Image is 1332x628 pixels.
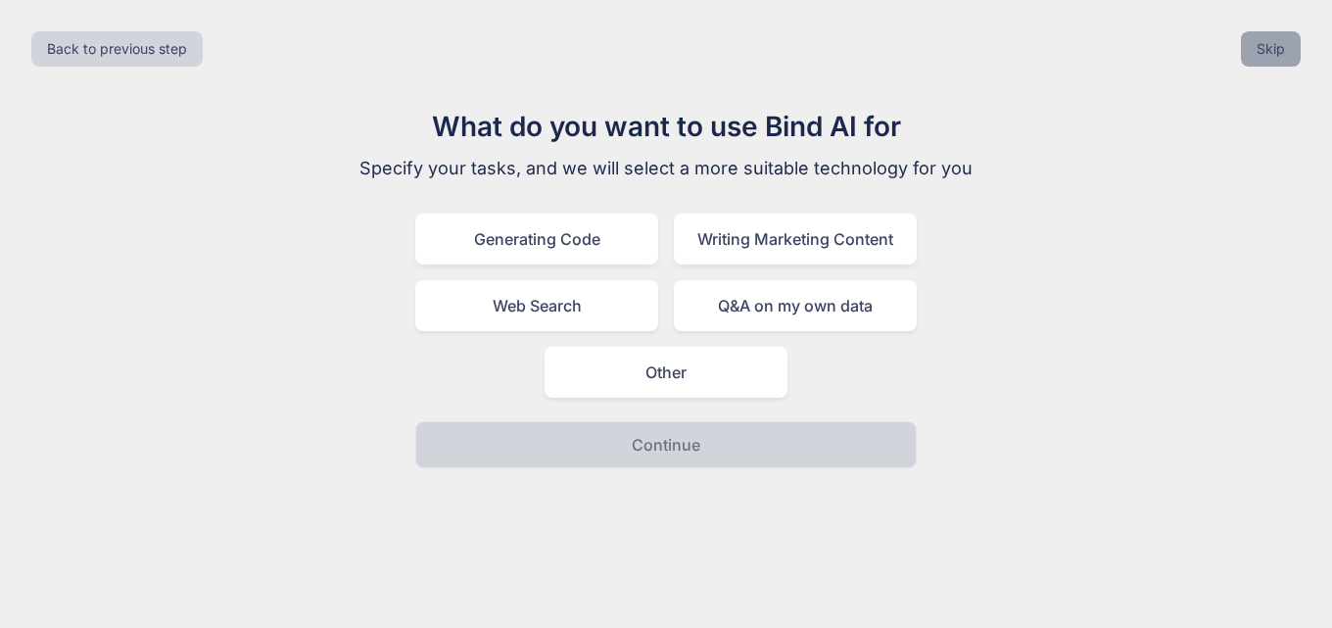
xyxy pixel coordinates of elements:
[632,433,700,457] p: Continue
[31,31,203,67] button: Back to previous step
[674,280,917,331] div: Q&A on my own data
[545,347,787,398] div: Other
[415,280,658,331] div: Web Search
[337,106,995,147] h1: What do you want to use Bind AI for
[337,155,995,182] p: Specify your tasks, and we will select a more suitable technology for you
[415,214,658,265] div: Generating Code
[1241,31,1301,67] button: Skip
[415,421,917,468] button: Continue
[674,214,917,265] div: Writing Marketing Content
